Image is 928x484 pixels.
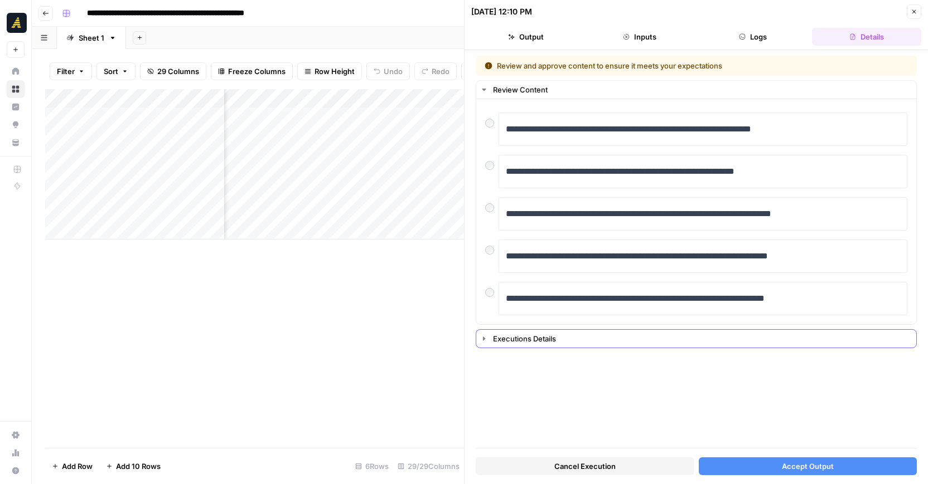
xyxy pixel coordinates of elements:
button: Filter [50,62,92,80]
span: Undo [384,66,403,77]
div: Executions Details [493,333,910,344]
span: 29 Columns [157,66,199,77]
button: Logs [699,28,808,46]
button: Executions Details [476,330,916,348]
button: Review Content [476,81,916,99]
button: Freeze Columns [211,62,293,80]
span: Accept Output [782,461,834,472]
button: Output [471,28,581,46]
span: Filter [57,66,75,77]
span: Add Row [62,461,93,472]
div: [DATE] 12:10 PM [471,6,532,17]
div: 6 Rows [351,457,393,475]
div: 29/29 Columns [393,457,464,475]
button: Add Row [45,457,99,475]
a: Settings [7,426,25,444]
a: Your Data [7,134,25,151]
div: Review Content [476,99,916,324]
a: Usage [7,444,25,462]
button: Help + Support [7,462,25,480]
button: Details [812,28,921,46]
button: Undo [366,62,410,80]
button: 29 Columns [140,62,206,80]
a: Sheet 1 [57,27,126,49]
span: Add 10 Rows [116,461,161,472]
div: Sheet 1 [79,32,104,43]
button: Redo [414,62,457,80]
button: Sort [96,62,136,80]
button: Add 10 Rows [99,457,167,475]
a: Browse [7,80,25,98]
img: Marketers in Demand Logo [7,13,27,33]
div: Review and approve content to ensure it meets your expectations [485,60,815,71]
button: Workspace: Marketers in Demand [7,9,25,37]
button: Accept Output [699,457,917,475]
button: Cancel Execution [476,457,694,475]
div: Review Content [493,84,910,95]
a: Insights [7,98,25,116]
span: Row Height [315,66,355,77]
span: Cancel Execution [554,461,616,472]
span: Redo [432,66,449,77]
span: Sort [104,66,118,77]
button: Row Height [297,62,362,80]
a: Opportunities [7,116,25,134]
a: Home [7,62,25,80]
span: Freeze Columns [228,66,286,77]
button: Inputs [585,28,694,46]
